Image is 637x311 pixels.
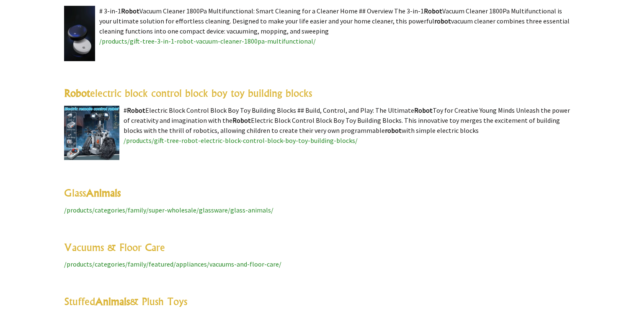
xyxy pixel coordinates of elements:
a: /products/gift-tree-robot-electric-block-control-block-boy-toy-building-blocks/ [124,136,358,145]
highlight: Animals [95,295,130,308]
highlight: Robot [414,106,433,114]
highlight: Robot [127,106,145,114]
a: Robotelectric block control block boy toy building blocks [64,87,312,99]
a: GlassAnimals [64,187,121,199]
highlight: Robot [232,116,251,124]
a: /products/gift-tree-3-in-1-robot-vacuum-cleaner-1800pa-multifunctional/ [99,37,316,45]
a: StuffedAnimals& Plush Toys [64,295,187,308]
highlight: robot [385,126,402,135]
a: /products/categories/family/featured/appliances/vacuums-and-floor-care/ [64,260,281,268]
highlight: robot [434,17,451,25]
highlight: Animals [86,187,121,199]
highlight: Robot [121,7,139,15]
a: /products/categories/family/super-wholesale/glassware/glass-animals/ [64,206,273,214]
img: 3-in-1 Robot Vacuum Cleaner 1800Pa Multifunctional [64,6,95,61]
highlight: Robot [424,7,442,15]
img: Robot electric block control block boy toy building blocks [64,105,119,161]
a: Vacuums & Floor Care [64,241,165,254]
highlight: Robot [64,87,90,99]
